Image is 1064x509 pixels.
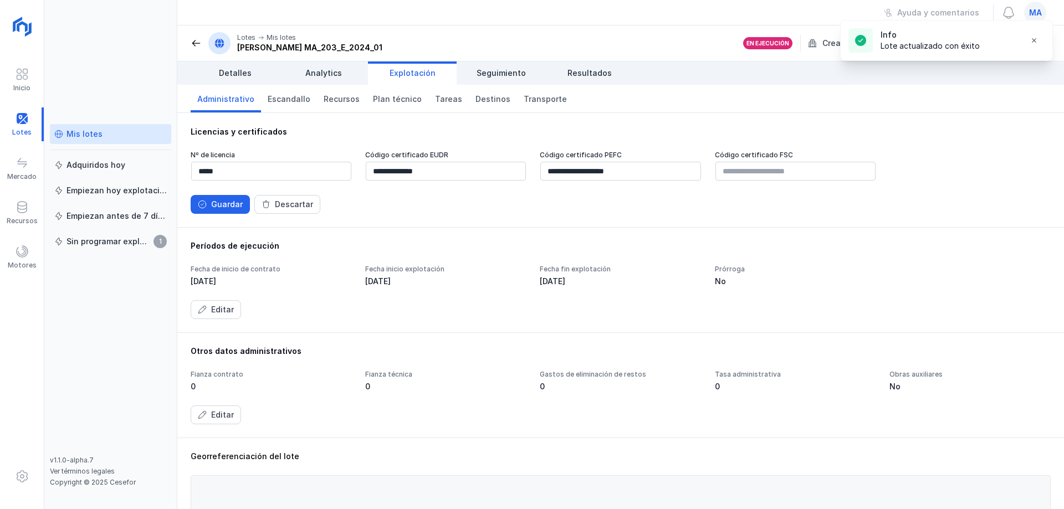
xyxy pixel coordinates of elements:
[211,199,243,210] div: Guardar
[317,85,366,112] a: Recursos
[191,300,241,319] button: Editar
[197,94,254,105] span: Administrativo
[50,232,171,251] a: Sin programar explotación1
[191,370,352,379] div: Fianza contrato
[897,7,979,18] div: Ayuda y comentarios
[13,84,30,92] div: Inicio
[567,68,612,79] span: Resultados
[365,151,526,159] div: Código certificado EUDR
[477,68,526,79] span: Seguimiento
[191,151,352,159] div: Nº de licencia
[715,151,876,159] div: Código certificado FSC
[428,85,469,112] a: Tareas
[365,265,526,274] div: Fecha inicio explotación
[50,206,171,226] a: Empiezan antes de 7 días
[881,40,980,52] div: Lote actualizado con éxito
[390,68,436,79] span: Explotación
[267,33,296,42] div: Mis lotes
[211,409,234,420] div: Editar
[540,151,701,159] div: Código certificado PEFC
[191,276,352,287] div: [DATE]
[191,85,261,112] a: Administrativo
[524,94,567,105] span: Transporte
[66,236,150,247] div: Sin programar explotación
[191,346,1051,357] div: Otros datos administrativos
[66,210,167,222] div: Empiezan antes de 7 días
[540,381,701,392] div: 0
[366,85,428,112] a: Plan técnico
[469,85,517,112] a: Destinos
[50,155,171,175] a: Adquiridos hoy
[324,94,360,105] span: Recursos
[191,381,352,392] div: 0
[237,42,382,53] div: [PERSON_NAME] MA_203_E_2024_01
[881,29,980,40] div: Info
[50,478,171,487] div: Copyright © 2025 Cesefor
[365,381,526,392] div: 0
[66,160,125,171] div: Adquiridos hoy
[889,370,1051,379] div: Obras auxiliares
[66,128,103,140] div: Mis lotes
[191,61,279,85] a: Detalles
[305,68,342,79] span: Analytics
[435,94,462,105] span: Tareas
[191,265,352,274] div: Fecha de inicio de contrato
[7,217,38,225] div: Recursos
[368,61,457,85] a: Explotación
[457,61,545,85] a: Seguimiento
[191,451,1051,462] div: Georreferenciación del lote
[50,124,171,144] a: Mis lotes
[8,13,36,40] img: logoRight.svg
[365,276,526,287] div: [DATE]
[373,94,422,105] span: Plan técnico
[191,195,250,214] button: Guardar
[211,304,234,315] div: Editar
[50,467,115,475] a: Ver términos legales
[191,126,1051,137] div: Licencias y certificados
[715,381,876,392] div: 0
[365,370,526,379] div: Fianza técnica
[475,94,510,105] span: Destinos
[7,172,37,181] div: Mercado
[808,35,939,52] div: Creado por tu organización
[237,33,255,42] div: Lotes
[219,68,252,79] span: Detalles
[877,3,986,22] button: Ayuda y comentarios
[746,39,789,47] div: En ejecución
[275,199,313,210] div: Descartar
[254,195,320,214] button: Descartar
[715,265,876,274] div: Prórroga
[191,405,241,424] button: Editar
[8,261,37,270] div: Motores
[715,370,876,379] div: Tasa administrativa
[715,276,876,287] div: No
[50,181,171,200] a: Empiezan hoy explotación
[191,240,1051,251] div: Períodos de ejecución
[1029,7,1042,18] span: ma
[540,265,701,274] div: Fecha fin explotación
[154,235,167,248] span: 1
[261,85,317,112] a: Escandallo
[268,94,310,105] span: Escandallo
[540,370,701,379] div: Gastos de eliminación de restos
[279,61,368,85] a: Analytics
[517,85,574,112] a: Transporte
[50,456,171,465] div: v1.1.0-alpha.7
[66,185,167,196] div: Empiezan hoy explotación
[545,61,634,85] a: Resultados
[889,381,1051,392] div: No
[540,276,701,287] div: [DATE]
